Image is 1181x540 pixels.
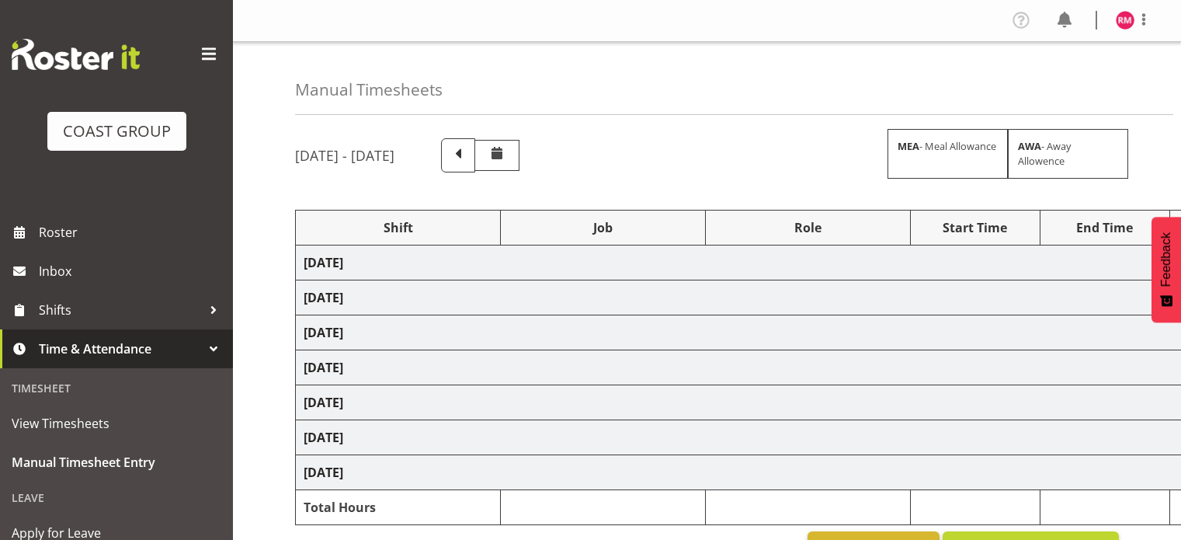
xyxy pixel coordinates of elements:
div: - Meal Allowance [887,129,1008,179]
img: robert-micheal-hyde10060.jpg [1116,11,1134,30]
span: Time & Attendance [39,337,202,361]
h5: [DATE] - [DATE] [295,147,394,164]
strong: AWA [1018,139,1041,153]
div: End Time [1048,218,1162,237]
button: Feedback - Show survey [1151,217,1181,322]
div: - Away Allowence [1008,129,1128,179]
div: COAST GROUP [63,120,171,143]
span: Feedback [1159,232,1173,287]
div: Job [509,218,697,237]
img: Rosterit website logo [12,39,140,70]
a: Manual Timesheet Entry [4,443,229,482]
span: Shifts [39,298,202,322]
a: View Timesheets [4,404,229,443]
div: Timesheet [4,372,229,404]
span: View Timesheets [12,412,221,435]
div: Start Time [919,218,1032,237]
div: Shift [304,218,492,237]
h4: Manual Timesheets [295,81,443,99]
span: Manual Timesheet Entry [12,451,221,474]
div: Role [714,218,902,237]
td: Total Hours [296,490,501,525]
strong: MEA [898,139,919,153]
div: Leave [4,482,229,514]
span: Roster [39,221,225,244]
span: Inbox [39,260,225,283]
